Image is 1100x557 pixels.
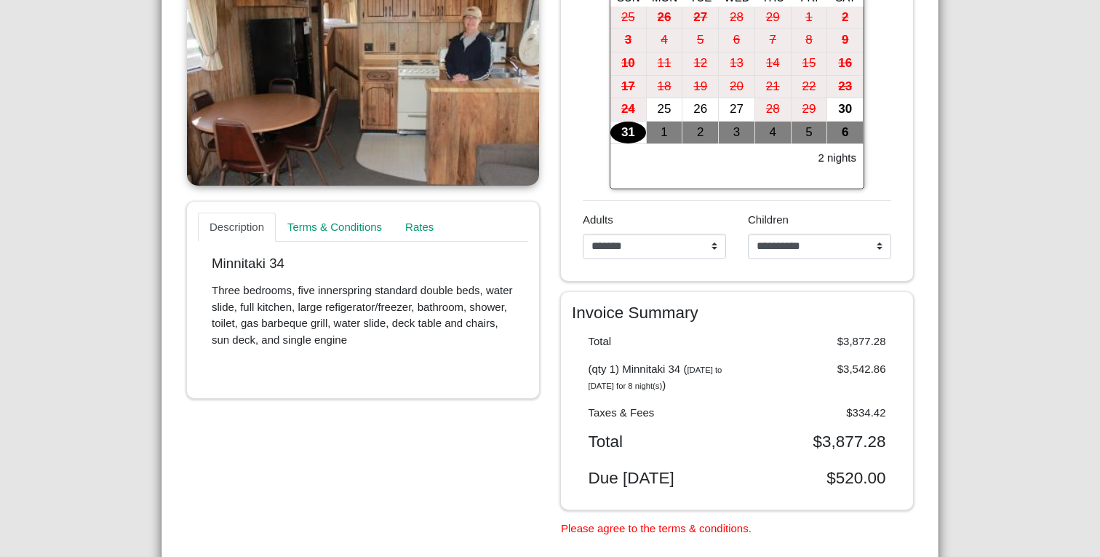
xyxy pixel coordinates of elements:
div: 29 [792,98,827,121]
button: 14 [755,52,792,76]
div: 1 [792,7,827,29]
button: 30 [827,98,864,122]
div: 6 [827,122,863,144]
div: 15 [792,52,827,75]
div: (qty 1) Minnitaki 34 ( ) [578,361,738,394]
div: Due [DATE] [578,468,738,488]
button: 5 [792,122,828,145]
div: 24 [610,98,646,121]
button: 16 [827,52,864,76]
button: 18 [647,76,683,99]
button: 3 [719,122,755,145]
div: 6 [719,29,754,52]
button: 24 [610,98,647,122]
p: Three bedrooms, five innerspring standard double beds, water slide, full kitchen, large refigerat... [212,283,514,348]
button: 3 [610,29,647,52]
div: 28 [755,98,791,121]
button: 11 [647,52,683,76]
button: 1 [792,7,828,30]
p: Minnitaki 34 [212,256,514,272]
div: 31 [610,122,646,144]
div: 18 [647,76,682,98]
button: 10 [610,52,647,76]
div: 29 [755,7,791,29]
a: Terms & Conditions [276,213,394,242]
div: 20 [719,76,754,98]
div: Taxes & Fees [578,405,738,422]
button: 19 [682,76,719,99]
li: Please agree to the terms & conditions. [561,521,913,537]
div: 19 [682,76,718,98]
div: 2 [682,122,718,144]
div: 26 [647,7,682,29]
button: 26 [682,98,719,122]
button: 29 [792,98,828,122]
div: 23 [827,76,863,98]
div: 2 [827,7,863,29]
button: 17 [610,76,647,99]
div: $520.00 [737,468,897,488]
div: 14 [755,52,791,75]
div: 27 [682,7,718,29]
button: 4 [755,122,792,145]
button: 13 [719,52,755,76]
div: $334.42 [737,405,897,422]
button: 5 [682,29,719,52]
div: 7 [755,29,791,52]
div: Total [578,432,738,451]
button: 21 [755,76,792,99]
button: 2 [682,122,719,145]
button: 27 [719,98,755,122]
button: 23 [827,76,864,99]
button: 28 [755,98,792,122]
div: 9 [827,29,863,52]
button: 25 [647,98,683,122]
div: 3 [719,122,754,144]
a: Rates [394,213,445,242]
button: 28 [719,7,755,30]
span: Adults [583,213,613,226]
a: Description [198,213,276,242]
span: Children [748,213,789,226]
div: 10 [610,52,646,75]
button: 1 [647,122,683,145]
div: 30 [827,98,863,121]
div: 5 [682,29,718,52]
div: 16 [827,52,863,75]
div: Total [578,333,738,350]
h6: 2 nights [818,151,856,165]
div: 4 [755,122,791,144]
div: 3 [610,29,646,52]
button: 22 [792,76,828,99]
button: 9 [827,29,864,52]
div: 8 [792,29,827,52]
div: 27 [719,98,754,121]
button: 27 [682,7,719,30]
button: 31 [610,122,647,145]
button: 12 [682,52,719,76]
button: 29 [755,7,792,30]
div: 21 [755,76,791,98]
button: 7 [755,29,792,52]
div: $3,877.28 [737,333,897,350]
button: 8 [792,29,828,52]
button: 26 [647,7,683,30]
div: 22 [792,76,827,98]
div: $3,877.28 [737,432,897,451]
div: 13 [719,52,754,75]
div: 5 [792,122,827,144]
button: 4 [647,29,683,52]
div: 17 [610,76,646,98]
button: 25 [610,7,647,30]
button: 6 [827,122,864,145]
button: 20 [719,76,755,99]
div: 25 [647,98,682,121]
h4: Invoice Summary [572,303,902,323]
div: $3,542.86 [737,361,897,394]
div: 1 [647,122,682,144]
button: 2 [827,7,864,30]
button: 15 [792,52,828,76]
div: 28 [719,7,754,29]
div: 11 [647,52,682,75]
